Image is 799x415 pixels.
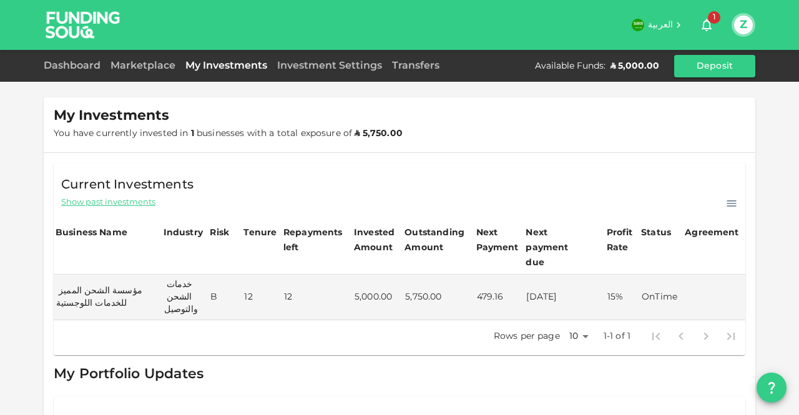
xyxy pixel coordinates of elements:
td: OnTime [639,275,683,320]
div: Industry [164,225,203,240]
span: العربية [648,21,673,29]
div: ʢ 5,000.00 [610,60,659,72]
strong: ʢ 5,750.00 [355,129,403,138]
img: flag-sa.b9a346574cdc8950dd34b50780441f57.svg [632,19,644,31]
div: Invested Amount [354,225,401,255]
a: Investment Settings [272,61,387,71]
div: Agreement [685,225,738,240]
td: خدمات الشحن والتوصيل [162,275,208,320]
div: Next payment due [526,225,588,270]
div: Status [641,225,671,240]
p: 1-1 of 1 [604,330,630,343]
div: Risk [210,225,229,240]
td: 5,000.00 [352,275,403,320]
a: Transfers [387,61,444,71]
div: Business Name [56,225,127,240]
div: Outstanding Amount [404,225,467,255]
td: 12 [242,275,282,320]
span: 1 [708,11,720,24]
a: Dashboard [44,61,105,71]
span: My Investments [54,107,169,125]
td: 479.16 [474,275,524,320]
span: You have currently invested in businesses with a total exposure of [54,129,403,138]
strong: 1 [191,129,194,138]
div: Available Funds : [535,60,605,72]
div: Tenure [243,225,277,240]
div: Repayments left [283,225,346,255]
span: Show past investments [61,197,155,208]
td: 12 [282,275,352,320]
button: 1 [694,12,719,37]
div: Profit Rate [607,225,637,255]
td: 5,750.00 [403,275,474,320]
a: Marketplace [105,61,180,71]
span: My Portfolio Updates [54,368,203,381]
td: مؤسسة الشحن المميز للخدمات اللوجستية [54,275,162,320]
div: Next Payment [476,225,522,255]
button: question [757,373,787,403]
td: B [208,275,242,320]
button: Z [734,16,753,34]
span: Current Investments [61,175,194,195]
a: My Investments [180,61,272,71]
td: [DATE] [524,275,605,320]
div: 10 [563,328,593,346]
p: Rows per page [494,330,560,343]
td: 15% [605,275,639,320]
button: Deposit [674,55,755,77]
